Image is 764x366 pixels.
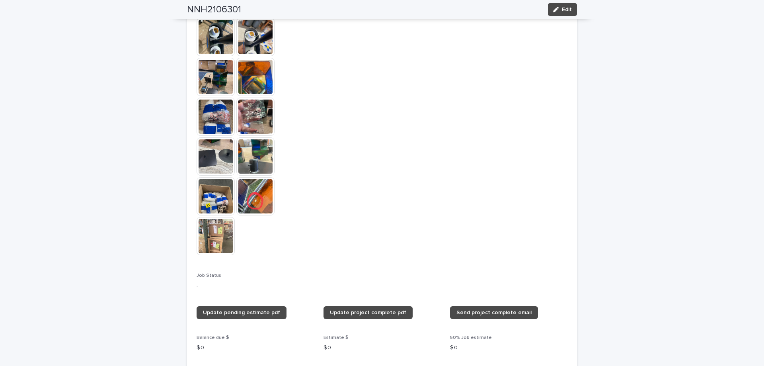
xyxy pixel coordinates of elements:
[197,335,229,340] span: Balance due $
[187,4,241,16] h2: NNH2106301
[197,273,221,278] span: Job Status
[197,306,286,319] a: Update pending estimate pdf
[548,3,577,16] button: Edit
[203,310,280,315] span: Update pending estimate pdf
[330,310,406,315] span: Update project complete pdf
[324,335,349,340] span: Estimate $
[324,306,413,319] a: Update project complete pdf
[197,344,314,352] p: $ 0
[450,335,492,340] span: 50% Job estimate
[324,344,441,352] p: $ 0
[562,7,572,12] span: Edit
[450,344,567,352] p: $ 0
[456,310,532,315] span: Send project complete email
[450,306,538,319] a: Send project complete email
[197,282,567,290] p: -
